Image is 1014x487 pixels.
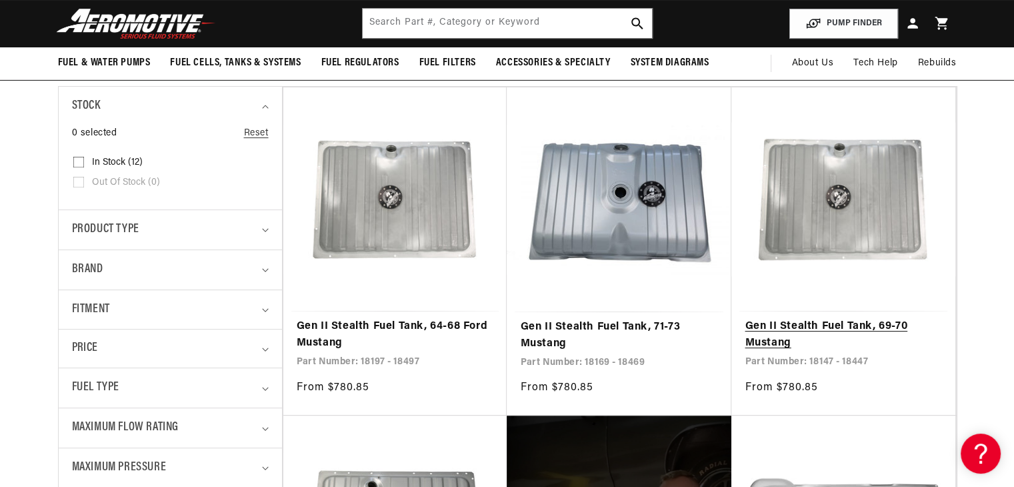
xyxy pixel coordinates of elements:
[72,260,103,280] span: Brand
[311,47,409,79] summary: Fuel Regulators
[170,56,301,70] span: Fuel Cells, Tanks & Systems
[72,290,269,330] summary: Fitment (0 selected)
[419,56,476,70] span: Fuel Filters
[72,126,117,141] span: 0 selected
[409,47,486,79] summary: Fuel Filters
[72,220,139,239] span: Product type
[72,300,110,320] span: Fitment
[621,47,719,79] summary: System Diagrams
[72,458,167,478] span: Maximum Pressure
[72,418,179,438] span: Maximum Flow Rating
[72,378,119,398] span: Fuel Type
[520,319,718,353] a: Gen II Stealth Fuel Tank, 71-73 Mustang
[853,56,897,71] span: Tech Help
[843,47,907,79] summary: Tech Help
[321,56,399,70] span: Fuel Regulators
[72,97,101,116] span: Stock
[496,56,611,70] span: Accessories & Specialty
[72,210,269,250] summary: Product type (0 selected)
[160,47,311,79] summary: Fuel Cells, Tanks & Systems
[631,56,709,70] span: System Diagrams
[745,318,942,352] a: Gen II Stealth Fuel Tank, 69-70 Mustang
[53,8,219,39] img: Aeromotive
[72,87,269,126] summary: Stock (0 selected)
[72,340,98,358] span: Price
[781,47,843,79] a: About Us
[48,47,161,79] summary: Fuel & Water Pumps
[486,47,621,79] summary: Accessories & Specialty
[791,58,833,68] span: About Us
[92,177,160,189] span: Out of stock (0)
[908,47,967,79] summary: Rebuilds
[789,9,898,39] button: PUMP FINDER
[72,250,269,290] summary: Brand (0 selected)
[92,157,143,169] span: In stock (12)
[623,9,652,38] button: search button
[58,56,151,70] span: Fuel & Water Pumps
[72,330,269,368] summary: Price
[72,408,269,448] summary: Maximum Flow Rating (0 selected)
[297,318,494,352] a: Gen II Stealth Fuel Tank, 64-68 Ford Mustang
[72,368,269,408] summary: Fuel Type (0 selected)
[244,126,269,141] a: Reset
[918,56,957,71] span: Rebuilds
[363,9,652,38] input: Search by Part Number, Category or Keyword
